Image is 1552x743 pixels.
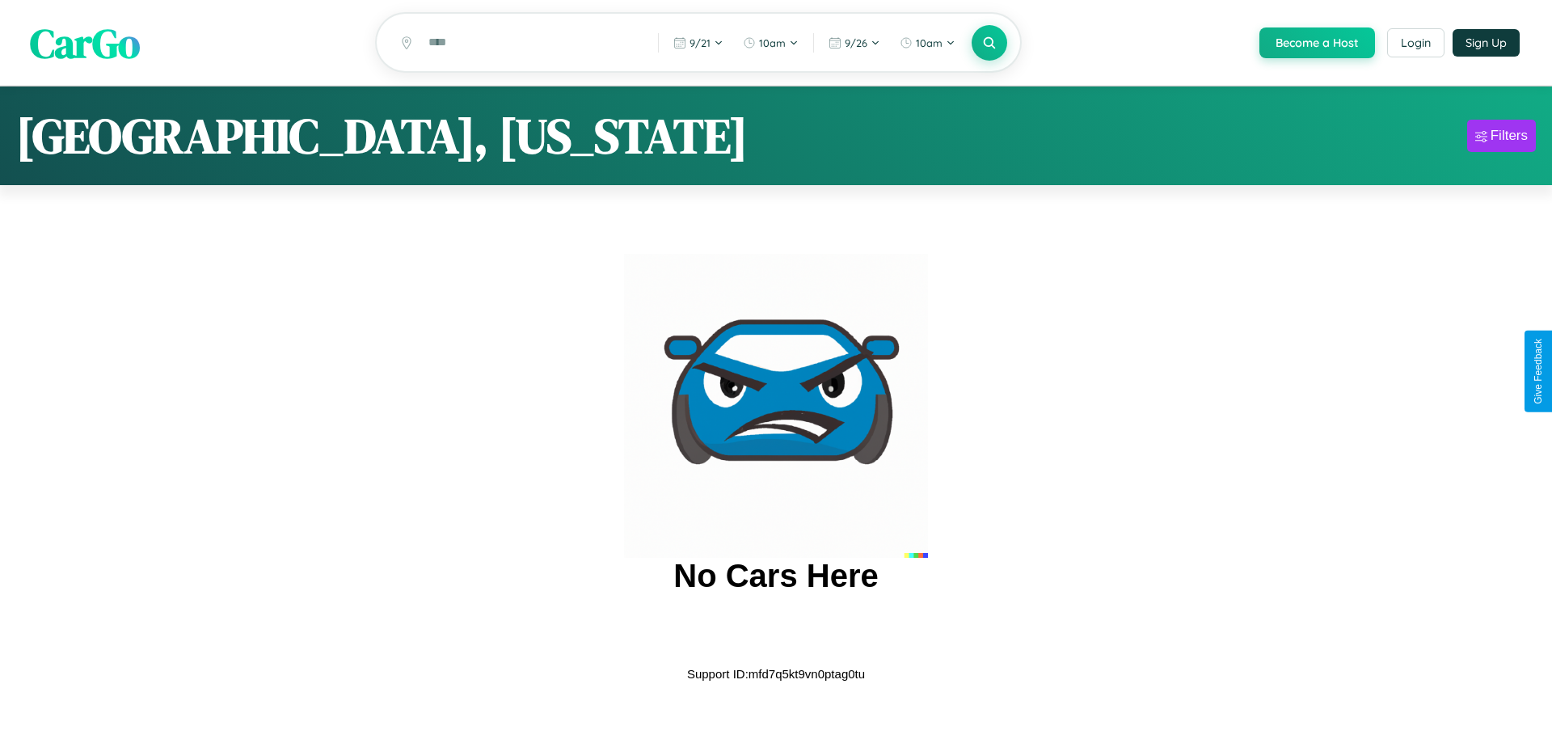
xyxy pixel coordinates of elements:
span: 9 / 26 [845,36,867,49]
button: 9/21 [665,30,732,56]
div: Give Feedback [1533,339,1544,404]
img: car [624,254,928,558]
button: 9/26 [820,30,888,56]
button: Login [1387,28,1444,57]
span: 10am [759,36,786,49]
button: Sign Up [1453,29,1520,57]
button: Filters [1467,120,1536,152]
p: Support ID: mfd7q5kt9vn0ptag0tu [687,663,865,685]
span: CarGo [30,15,140,70]
div: Filters [1491,128,1528,144]
h2: No Cars Here [673,558,878,594]
span: 10am [916,36,943,49]
button: Become a Host [1259,27,1375,58]
button: 10am [735,30,807,56]
span: 9 / 21 [690,36,711,49]
button: 10am [892,30,964,56]
h1: [GEOGRAPHIC_DATA], [US_STATE] [16,103,748,169]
